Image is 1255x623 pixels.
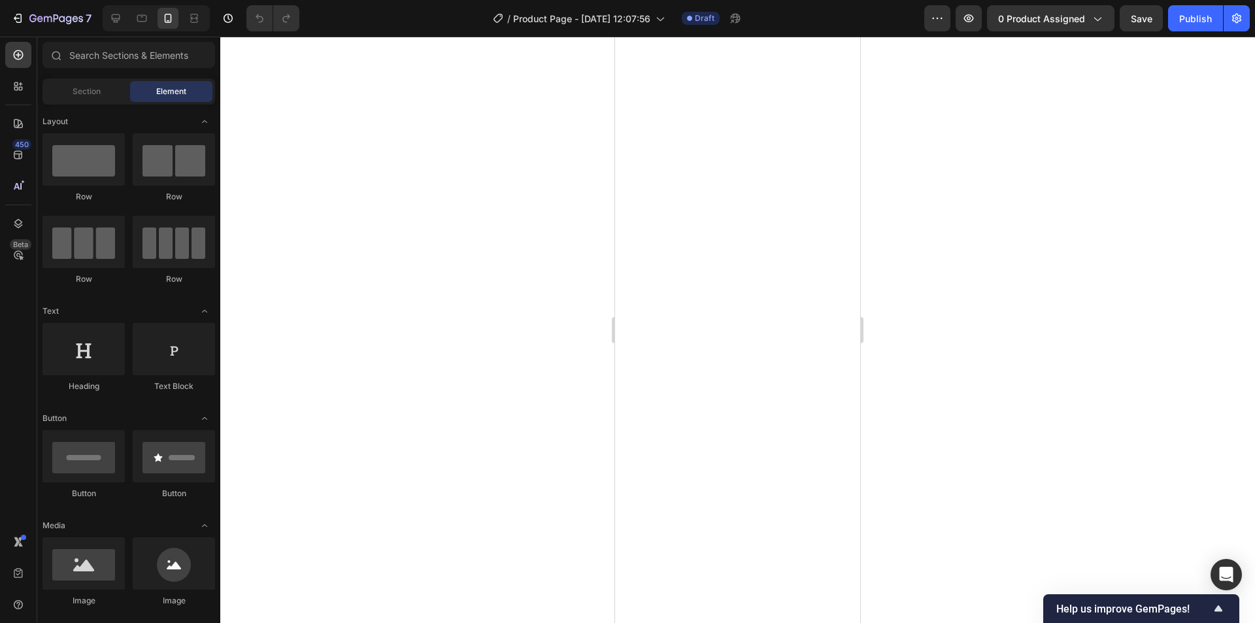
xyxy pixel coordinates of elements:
span: Element [156,86,186,97]
div: Row [42,273,125,285]
div: Publish [1179,12,1212,25]
span: Text [42,305,59,317]
div: Button [133,488,215,499]
span: / [507,12,510,25]
div: Beta [10,239,31,250]
div: Text Block [133,380,215,392]
div: 450 [12,139,31,150]
div: Heading [42,380,125,392]
span: Layout [42,116,68,127]
span: Help us improve GemPages! [1056,603,1211,615]
button: Publish [1168,5,1223,31]
span: Draft [695,12,714,24]
span: 0 product assigned [998,12,1085,25]
span: Media [42,520,65,531]
span: Toggle open [194,111,215,132]
span: Section [73,86,101,97]
span: Toggle open [194,301,215,322]
button: 0 product assigned [987,5,1114,31]
div: Button [42,488,125,499]
button: Save [1120,5,1163,31]
div: Row [42,191,125,203]
button: 7 [5,5,97,31]
div: Undo/Redo [246,5,299,31]
button: Show survey - Help us improve GemPages! [1056,601,1226,616]
div: Image [133,595,215,607]
span: Save [1131,13,1152,24]
div: Row [133,273,215,285]
div: Row [133,191,215,203]
span: Toggle open [194,515,215,536]
p: 7 [86,10,92,26]
div: Open Intercom Messenger [1211,559,1242,590]
input: Search Sections & Elements [42,42,215,68]
span: Toggle open [194,408,215,429]
div: Image [42,595,125,607]
span: Button [42,413,67,424]
iframe: Design area [615,37,860,623]
span: Product Page - [DATE] 12:07:56 [513,12,650,25]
